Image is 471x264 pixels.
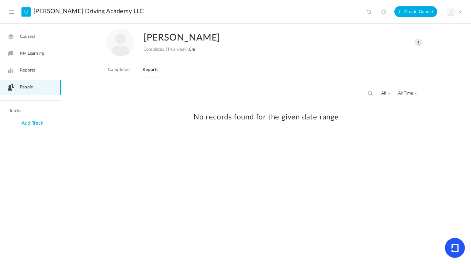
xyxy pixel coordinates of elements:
h2: [PERSON_NAME] [144,29,399,47]
a: Completed [107,66,131,77]
a: + Add Track [17,121,43,126]
span: All Time [398,91,418,96]
span: all [381,91,390,96]
button: Create Course [394,6,437,17]
a: Reports [141,66,159,77]
span: My Learning [20,50,44,57]
span: People [20,84,33,91]
img: user-image.png [107,29,134,56]
h4: Tracks [9,108,50,114]
span: 0m [189,47,195,52]
a: U [21,7,31,17]
a: [PERSON_NAME] Driving Academy LLC [33,8,144,15]
h2: No records found for the given date range [67,113,465,122]
img: user-image.png [447,8,455,16]
span: Reports [20,67,35,74]
div: Completed (This week): [144,47,195,52]
span: Courses [20,33,35,40]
